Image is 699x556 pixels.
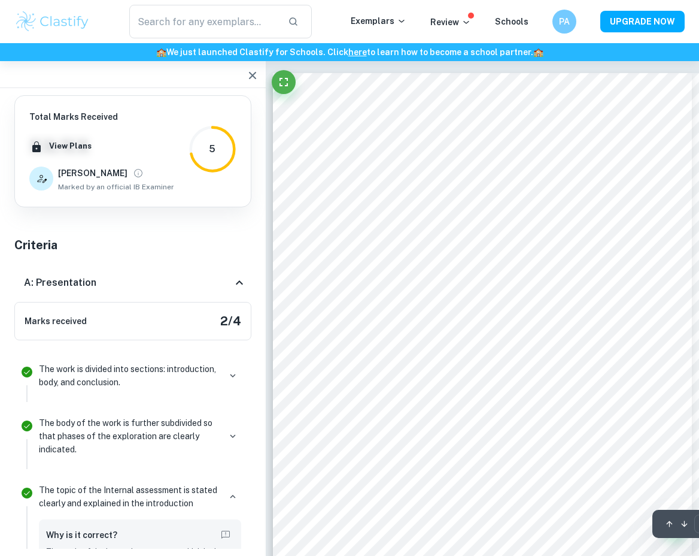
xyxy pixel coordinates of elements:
h6: [PERSON_NAME] [58,167,127,180]
svg: Correct [20,486,34,500]
svg: Correct [20,419,34,433]
h6: PA [558,15,572,28]
span: 🏫 [156,47,166,57]
div: A: Presentation [14,264,251,302]
button: PA [552,10,576,34]
h6: Total Marks Received [29,110,174,123]
h5: Criteria [14,236,251,254]
p: The topic of the Internal assessment is stated clearly and explained in the introduction [39,484,220,510]
p: The body of the work is further subdivided so that phases of the exploration are clearly indicated. [39,416,220,456]
a: here [348,47,367,57]
span: Marked by an official IB Examiner [58,182,174,192]
span: 🏫 [533,47,543,57]
button: UPGRADE NOW [600,11,685,32]
p: Exemplars [351,14,406,28]
div: 5 [209,142,215,156]
h6: We just launched Clastify for Schools. Click to learn how to become a school partner. [2,46,697,59]
h6: Marks received [25,315,87,328]
button: View Plans [46,137,95,155]
svg: Correct [20,365,34,379]
p: Review [430,16,471,29]
h6: A: Presentation [24,276,96,290]
a: Schools [495,17,528,26]
input: Search for any exemplars... [129,5,278,38]
button: Report mistake/confusion [217,527,234,543]
button: Fullscreen [272,70,296,94]
img: Clastify logo [14,10,90,34]
h5: 2 / 4 [220,312,241,330]
p: The work is divided into sections: introduction, body, and conclusion. [39,362,220,389]
button: View full profile [130,165,147,182]
h6: Why is it correct? [46,528,117,542]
